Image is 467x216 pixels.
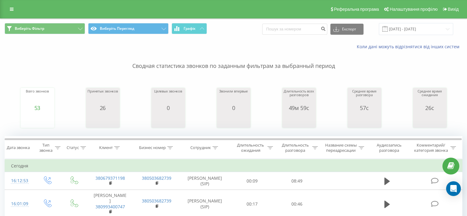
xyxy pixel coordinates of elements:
div: 49м 59с [284,105,314,111]
button: Графік [172,23,207,34]
div: 16:01:09 [11,198,27,210]
div: Длительность всех разговоров [284,89,314,105]
a: Коли дані можуть відрізнятися від інших систем [357,44,462,49]
div: Бизнес номер [139,145,166,151]
div: 53 [26,105,49,111]
button: Виберіть Перегляд [88,23,169,34]
font: Вихід [448,7,459,12]
td: 08:49 [274,172,319,190]
a: 380679371198 [95,175,125,181]
div: Среднее время ожидания [414,89,445,105]
div: Статус [67,145,79,151]
div: 57с [349,105,380,111]
td: 00:09 [230,172,274,190]
div: Принятых звонков [88,89,118,105]
p: Сводная статистика звонков по заданным фильтрам за выбранный период [5,50,462,70]
button: Виберіть Фільтр [5,23,85,34]
button: Експорт [330,24,364,35]
div: Дата звонка [7,145,30,151]
div: Длительность разговора [280,143,311,153]
div: Звонили впервые [219,89,248,105]
div: Целевых звонков [154,89,182,105]
font: Виберіть Перегляд [100,26,134,31]
div: Комментарий/категория звонка [413,143,449,153]
div: Сотрудник [190,145,211,151]
div: 0 [219,105,248,111]
div: 26 [88,105,118,111]
font: Налаштування профілю [390,7,438,12]
input: Пошук за номером [262,24,327,35]
font: Графік [184,26,196,31]
a: 380503682739 [142,198,171,204]
div: Среднее время разговора [349,89,380,105]
a: 380503682739 [142,175,171,181]
div: 0 [154,105,182,111]
div: Всего звонков [26,89,49,105]
td: Сегодня [5,160,462,172]
a: 380993400747 [95,204,125,210]
font: Виберіть Фільтр [15,26,44,31]
div: Аудиозапись разговора [371,143,407,153]
div: 26с [414,105,445,111]
font: Експорт [342,26,356,32]
div: Тип звонка [39,143,53,153]
div: Клиент [99,145,113,151]
div: Длительность ожидания [235,143,266,153]
div: 16:12:53 [11,175,27,187]
div: Название схемы переадресации [325,143,357,153]
font: Коли дані можуть відрізнятися від інших систем [357,44,459,49]
td: [PERSON_NAME] (SIP) [180,172,230,190]
div: Open Intercom Messenger [446,181,461,196]
font: Реферальна програма [334,7,379,12]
